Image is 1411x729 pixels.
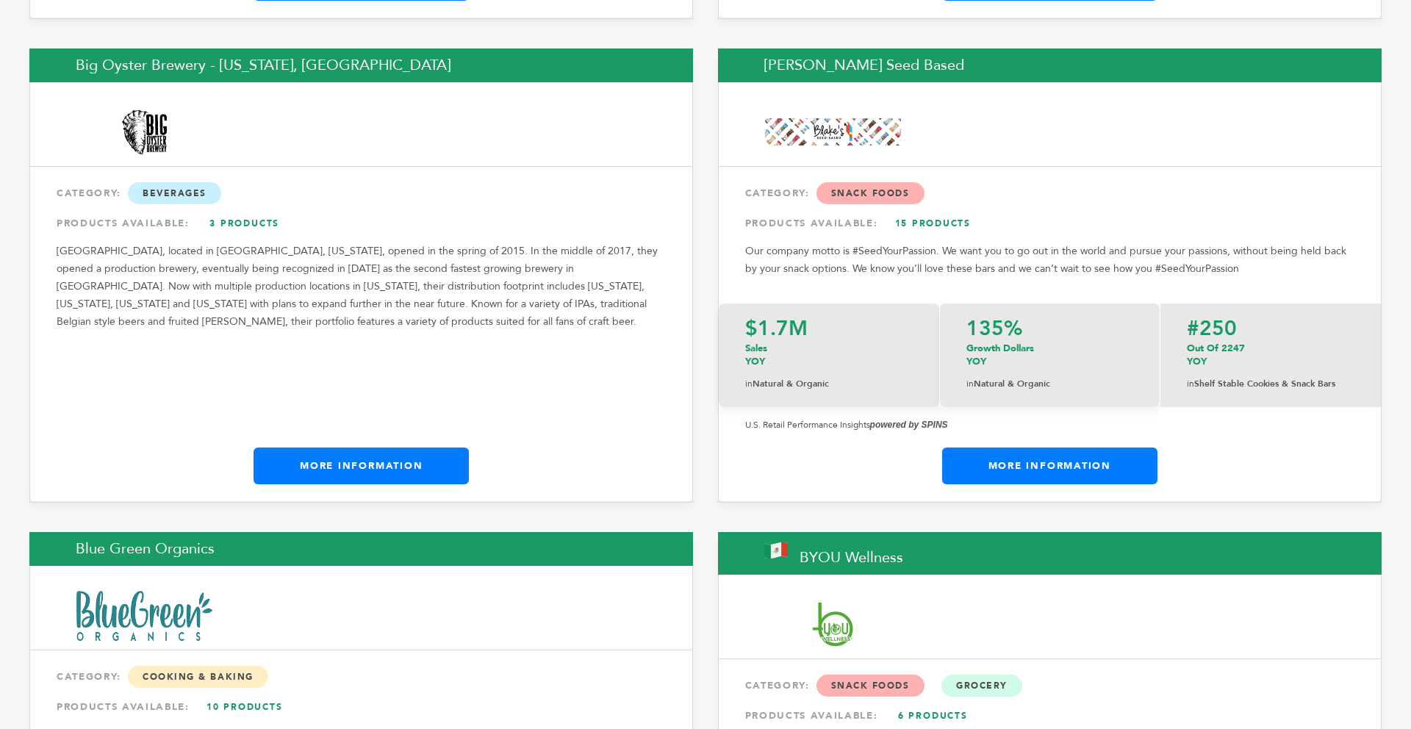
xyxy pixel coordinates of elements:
p: #250 [1187,318,1354,339]
p: Natural & Organic [745,376,913,392]
img: Blue Green Organics [76,591,212,641]
a: 3 Products [193,210,296,237]
h2: Blue Green Organics [29,532,693,566]
img: Big Oyster Brewery - Delaware, USA [76,107,212,157]
span: YOY [745,355,765,368]
a: 10 Products [193,694,296,720]
span: Snack Foods [816,182,924,204]
div: PRODUCTS AVAILABLE: [745,210,1354,237]
span: Grocery [941,675,1022,697]
p: Shelf Stable Cookies & Snack Bars [1187,376,1354,392]
div: PRODUCTS AVAILABLE: [745,703,1354,729]
h2: BYOU Wellness [718,532,1382,575]
img: BYOU Wellness [765,600,901,650]
p: [GEOGRAPHIC_DATA], located in [GEOGRAPHIC_DATA], [US_STATE], opened in the spring of 2015. In the... [57,243,666,331]
p: 135% [966,318,1133,339]
span: in [966,378,974,389]
span: Snack Foods [816,675,924,697]
p: U.S. Retail Performance Insights [745,416,1354,434]
h2: Big Oyster Brewery - [US_STATE], [GEOGRAPHIC_DATA] [29,49,693,82]
a: More Information [254,448,469,484]
a: More Information [942,448,1157,484]
p: Growth Dollars [966,342,1133,368]
a: 6 Products [881,703,984,729]
h2: [PERSON_NAME] Seed Based [718,49,1382,82]
span: Cooking & Baking [128,666,268,688]
div: CATEGORY: [745,180,1354,207]
strong: powered by SPINS [870,420,948,430]
img: This brand is from Mexico (MX) [764,542,788,559]
div: CATEGORY: [57,664,666,690]
p: Our company motto is #SeedYourPassion. We want you to go out in the world and pursue your passion... [745,243,1354,278]
div: CATEGORY: [745,672,1354,699]
span: YOY [1187,355,1207,368]
p: Natural & Organic [966,376,1133,392]
span: YOY [966,355,986,368]
span: in [745,378,753,389]
span: Beverages [128,182,221,204]
p: Sales [745,342,913,368]
img: Blake's Seed Based [765,118,901,146]
a: 15 Products [881,210,984,237]
p: $1.7M [745,318,913,339]
div: PRODUCTS AVAILABLE: [57,694,666,720]
p: Out of 2247 [1187,342,1354,368]
div: CATEGORY: [57,180,666,207]
div: PRODUCTS AVAILABLE: [57,210,666,237]
span: in [1187,378,1194,389]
